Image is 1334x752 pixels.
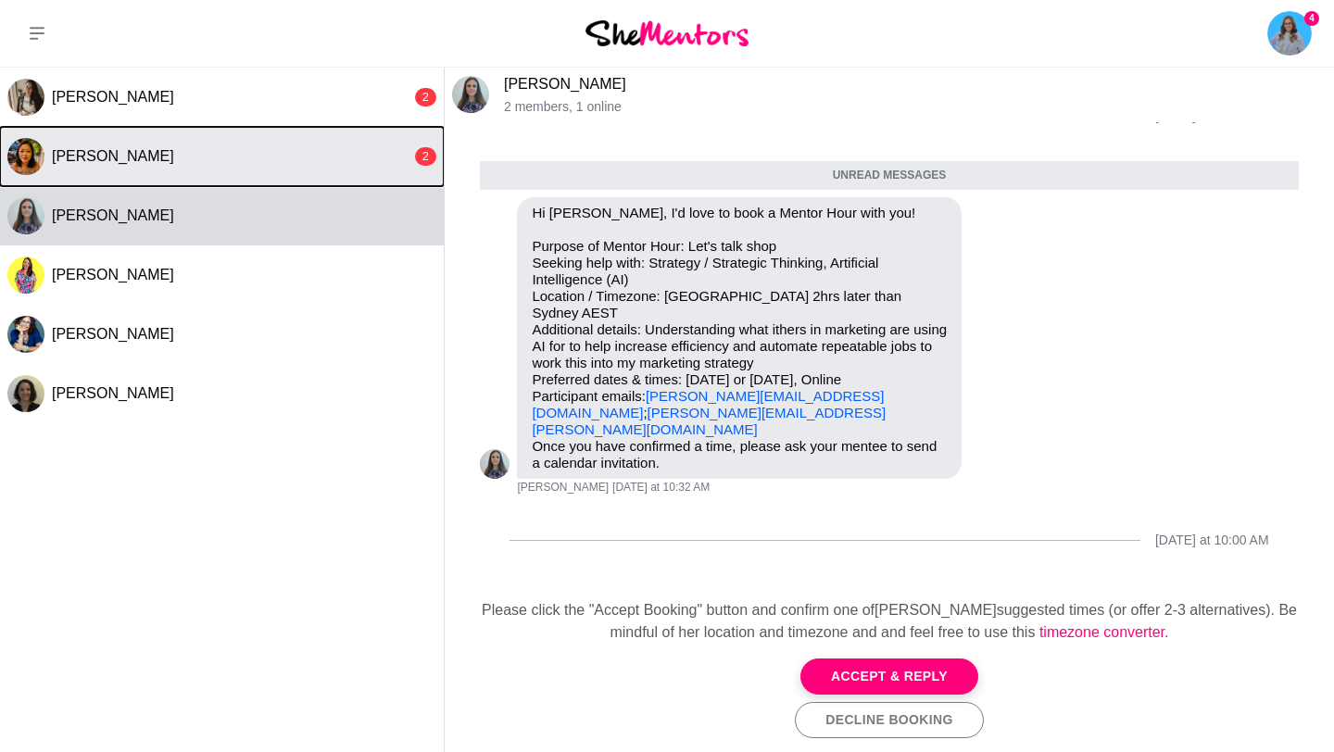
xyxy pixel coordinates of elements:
img: She Mentors Logo [585,20,749,45]
p: Once you have confirmed a time, please ask your mentee to send a calendar invitation. [532,438,947,471]
a: [PERSON_NAME] [504,76,626,92]
div: Roslyn Thompson [7,257,44,294]
div: [DATE] at 10:00 AM [1155,533,1269,548]
img: A [480,449,510,479]
span: [PERSON_NAME] [52,207,174,223]
div: Please click the "Accept Booking" button and confirm one of [PERSON_NAME] suggested times (or off... [459,599,1319,644]
time: 2025-08-15T00:32:52.137Z [612,481,710,495]
span: [PERSON_NAME] [52,267,174,282]
div: Christine Pietersz [7,79,44,116]
p: Purpose of Mentor Hour: Let's talk shop Seeking help with: Strategy / Strategic Thinking, Artific... [532,238,947,438]
div: Alison Renwick [480,449,510,479]
a: Mona Swarup4 [1267,11,1312,56]
button: Decline Booking [795,702,983,738]
a: [PERSON_NAME][EMAIL_ADDRESS][PERSON_NAME][DOMAIN_NAME] [532,405,886,437]
div: Amanda Ewin [7,316,44,353]
p: 2 members , 1 online [504,99,1327,115]
a: [PERSON_NAME][EMAIL_ADDRESS][DOMAIN_NAME] [532,388,884,420]
span: [PERSON_NAME] [52,148,174,164]
span: [PERSON_NAME] [517,481,609,495]
img: C [7,79,44,116]
img: L [7,375,44,412]
div: Alison Renwick [7,197,44,234]
div: 2 [415,88,436,107]
span: [PERSON_NAME] [52,89,174,105]
img: A [7,197,44,234]
span: [PERSON_NAME] [52,326,174,342]
div: Laila Punj [7,375,44,412]
a: timezone converter. [1039,624,1169,640]
img: A [7,316,44,353]
img: F [7,138,44,175]
span: 4 [1304,11,1319,26]
img: R [7,257,44,294]
button: Accept & Reply [800,658,978,695]
div: Unread messages [480,161,1298,191]
p: Hi [PERSON_NAME], I'd love to book a Mentor Hour with you! [532,205,947,221]
span: [PERSON_NAME] [52,385,174,401]
img: A [452,76,489,113]
div: Alison Renwick [452,76,489,113]
div: 2 [415,147,436,166]
div: Flora Chong [7,138,44,175]
img: Mona Swarup [1267,11,1312,56]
